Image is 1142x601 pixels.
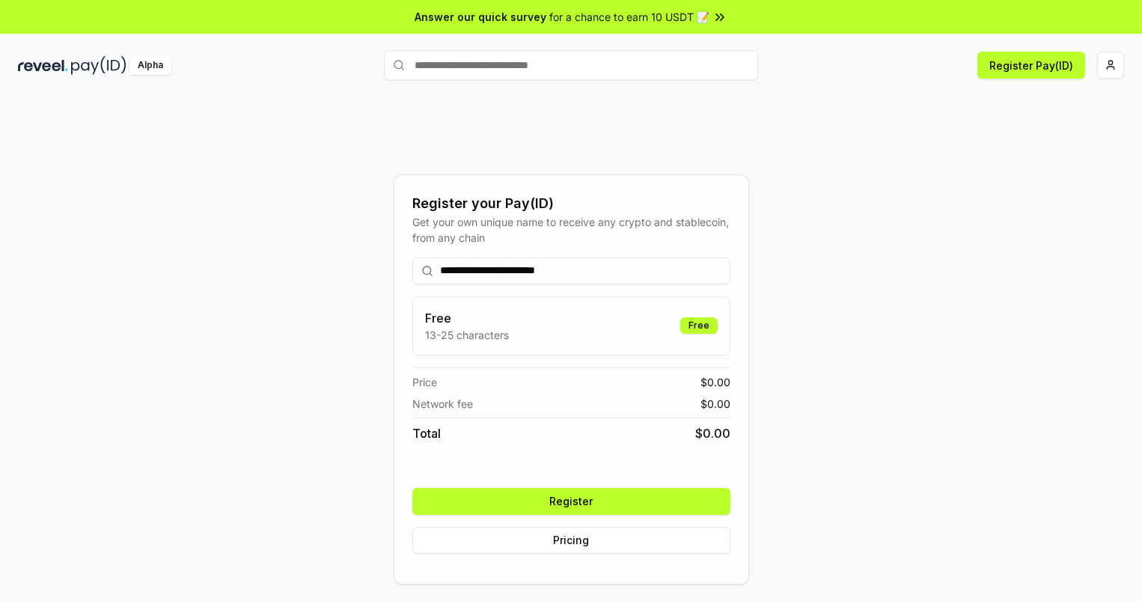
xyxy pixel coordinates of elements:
[412,424,441,442] span: Total
[71,56,126,75] img: pay_id
[977,52,1085,79] button: Register Pay(ID)
[129,56,171,75] div: Alpha
[695,424,730,442] span: $ 0.00
[415,9,546,25] span: Answer our quick survey
[412,374,437,390] span: Price
[412,488,730,515] button: Register
[549,9,709,25] span: for a chance to earn 10 USDT 📝
[412,214,730,245] div: Get your own unique name to receive any crypto and stablecoin, from any chain
[412,527,730,554] button: Pricing
[412,193,730,214] div: Register your Pay(ID)
[18,56,68,75] img: reveel_dark
[700,396,730,412] span: $ 0.00
[425,309,509,327] h3: Free
[425,327,509,343] p: 13-25 characters
[700,374,730,390] span: $ 0.00
[680,317,718,334] div: Free
[412,396,473,412] span: Network fee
